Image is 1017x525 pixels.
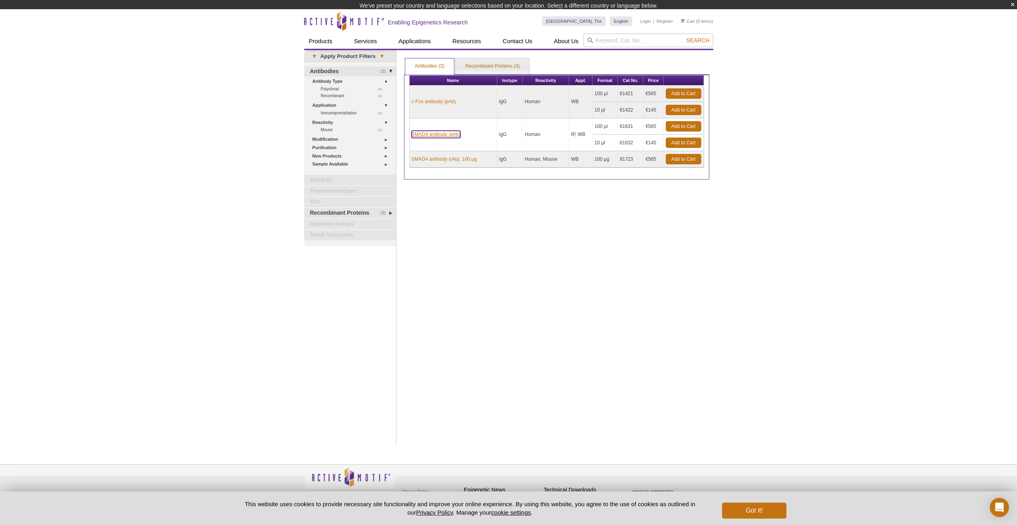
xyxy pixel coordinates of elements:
a: Resources [448,34,486,49]
a: Purification [312,144,391,152]
td: IP, WB [569,118,593,151]
a: (2)Polyclonal [321,86,386,92]
button: Got it! [722,503,786,519]
a: (3)Recombinant Proteins [304,208,396,218]
span: (3) [380,208,390,218]
a: Register [657,18,673,24]
a: New Products [312,152,391,160]
td: €145 [643,135,663,151]
td: WB [569,151,593,168]
a: Application [312,101,391,110]
h2: Enabling Epigenetics Research [388,19,468,26]
td: Human, Mouse [523,151,569,168]
td: WB [569,86,593,118]
td: IgG [497,86,523,118]
a: (1)Mouse [321,126,386,133]
td: 100 µg [593,151,618,168]
td: 10 µl [593,135,618,151]
td: 100 µl [593,118,618,135]
a: [GEOGRAPHIC_DATA], The [542,16,606,26]
a: Reactivity [312,118,391,127]
td: 61631 [618,118,644,135]
a: Recombinant Proteins (3) [456,58,529,74]
a: Add to Cart [666,154,701,164]
a: Antibodies (3) [405,58,454,74]
a: About Us [549,34,583,49]
th: Format [593,76,618,86]
a: Privacy Policy [416,509,453,516]
span: (1) [378,110,386,116]
a: Login [640,18,651,24]
span: ▾ [376,53,388,60]
input: Keyword, Cat. No. [583,34,713,47]
a: Add to Cart [666,88,701,99]
td: €565 [643,86,663,102]
a: SMAD4 antibody (pAb) [412,131,461,138]
img: Active Motif, [304,465,396,497]
li: | [653,16,655,26]
td: Human [523,118,569,151]
span: (2) [378,86,386,92]
td: 61421 [618,86,644,102]
a: Contact Us [498,34,537,49]
th: Name [410,76,497,86]
a: Products [304,34,337,49]
h4: Technical Downloads [544,487,620,493]
a: Cart [681,18,695,24]
a: ABOUT SSL CERTIFICATES [632,490,673,493]
a: Applications [394,34,436,49]
td: IgG [497,118,523,151]
span: Search [686,37,709,44]
a: c-Fos antibody (pAb) [412,98,456,105]
button: Search [684,37,712,44]
td: 10 µl [593,102,618,118]
td: €565 [643,151,663,168]
img: Change Here [559,6,580,25]
a: Kits [304,197,396,207]
a: (3)Antibodies [304,66,396,77]
img: Your Cart [681,19,685,23]
th: Cat No. [618,76,644,86]
a: Privacy Policy [400,485,431,497]
a: Reporter Assays [304,219,396,230]
td: 61632 [618,135,644,151]
a: ▾Apply Product Filters▾ [304,50,396,63]
td: €145 [643,102,663,118]
span: (1) [378,92,386,99]
td: 61422 [618,102,644,118]
span: (3) [380,66,390,77]
span: (1) [378,126,386,133]
td: €565 [643,118,663,135]
td: 91723 [618,151,644,168]
a: Antibody Type [312,77,391,86]
h4: Epigenetic News [464,487,540,493]
button: cookie settings [491,509,531,516]
a: Fluorescent Dyes [304,186,396,196]
a: SMAD4 antibody (rAb), 100 µg [412,156,477,163]
td: 100 µl [593,86,618,102]
a: Modification [312,135,391,144]
a: Add to Cart [666,105,701,115]
a: English [610,16,632,26]
th: Isotype [497,76,523,86]
a: Add to Cart [666,138,701,148]
th: Appl. [569,76,593,86]
td: IgG [497,151,523,168]
a: Services [349,34,382,49]
a: (1)Immunoprecipitation [321,110,386,116]
li: (0 items) [681,16,713,26]
th: Reactivity [523,76,569,86]
p: This website uses cookies to provide necessary site functionality and improve your online experie... [231,500,709,517]
th: Price [643,76,663,86]
div: Open Intercom Messenger [990,498,1009,517]
table: Click to Verify - This site chose Symantec SSL for secure e-commerce and confidential communicati... [624,479,684,496]
span: ▾ [308,53,320,60]
a: Add to Cart [666,121,701,132]
td: Human [523,86,569,118]
a: Small Molecules [304,230,396,240]
a: Extracts [304,175,396,185]
a: (1)Recombinant [321,92,386,99]
a: Sample Available [312,160,391,168]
